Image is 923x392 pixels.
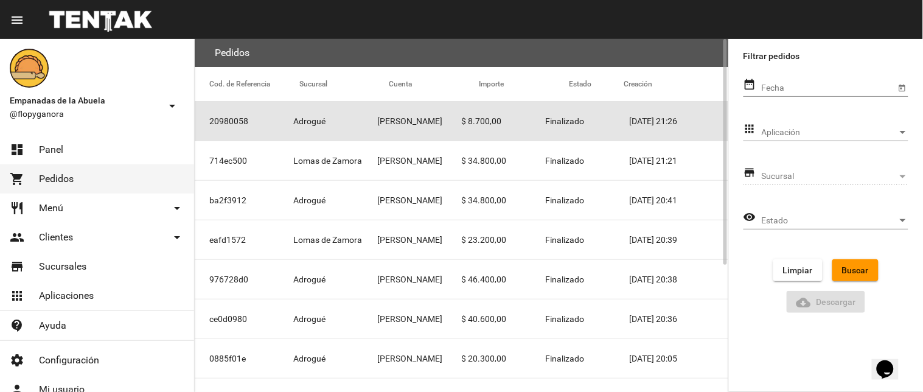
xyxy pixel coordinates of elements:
[10,353,24,368] mat-icon: settings
[170,201,184,215] mat-icon: arrow_drop_down
[744,210,756,225] mat-icon: visibility
[10,259,24,274] mat-icon: store
[462,260,546,299] mat-cell: $ 46.400,00
[462,102,546,141] mat-cell: $ 8.700,00
[546,352,585,365] span: Finalizado
[462,141,546,180] mat-cell: $ 34.800,00
[796,297,856,307] span: Descargar
[872,343,911,380] iframe: chat widget
[546,155,585,167] span: Finalizado
[630,102,728,141] mat-cell: [DATE] 21:26
[762,216,897,226] span: Estado
[462,339,546,378] mat-cell: $ 20.300,00
[377,299,461,338] mat-cell: [PERSON_NAME]
[293,155,362,167] span: Lomas de Zamora
[10,230,24,245] mat-icon: people
[377,181,461,220] mat-cell: [PERSON_NAME]
[787,291,866,313] button: Descargar ReporteDescargar
[39,202,63,214] span: Menú
[39,320,66,332] span: Ayuda
[479,67,569,101] mat-header-cell: Importe
[215,44,249,61] h3: Pedidos
[546,273,585,285] span: Finalizado
[762,128,897,138] span: Aplicación
[630,299,728,338] mat-cell: [DATE] 20:36
[744,166,756,180] mat-icon: store
[293,313,326,325] span: Adrogué
[10,49,49,88] img: f0136945-ed32-4f7c-91e3-a375bc4bb2c5.png
[546,234,585,246] span: Finalizado
[10,289,24,303] mat-icon: apps
[462,299,546,338] mat-cell: $ 40.600,00
[293,194,326,206] span: Adrogué
[293,352,326,365] span: Adrogué
[762,172,908,181] mat-select: Sucursal
[170,230,184,245] mat-icon: arrow_drop_down
[569,67,624,101] mat-header-cell: Estado
[762,216,908,226] mat-select: Estado
[377,260,461,299] mat-cell: [PERSON_NAME]
[842,265,869,275] span: Buscar
[762,128,908,138] mat-select: Aplicación
[195,299,293,338] mat-cell: ce0d0980
[377,220,461,259] mat-cell: [PERSON_NAME]
[195,339,293,378] mat-cell: 0885f01e
[744,49,908,63] label: Filtrar pedidos
[39,261,86,273] span: Sucursales
[10,201,24,215] mat-icon: restaurant
[546,313,585,325] span: Finalizado
[630,181,728,220] mat-cell: [DATE] 20:41
[462,181,546,220] mat-cell: $ 34.800,00
[377,141,461,180] mat-cell: [PERSON_NAME]
[546,115,585,127] span: Finalizado
[10,93,160,108] span: Empanadas de la Abuela
[39,173,74,185] span: Pedidos
[783,265,813,275] span: Limpiar
[10,142,24,157] mat-icon: dashboard
[762,83,896,93] input: Fecha
[377,102,461,141] mat-cell: [PERSON_NAME]
[299,67,389,101] mat-header-cell: Sucursal
[10,13,24,27] mat-icon: menu
[796,295,811,310] mat-icon: Descargar Reporte
[10,108,160,120] span: @flopyganora
[195,102,293,141] mat-cell: 20980058
[195,220,293,259] mat-cell: eafd1572
[630,220,728,259] mat-cell: [DATE] 20:39
[624,67,728,101] mat-header-cell: Creación
[293,273,326,285] span: Adrogué
[762,172,897,181] span: Sucursal
[195,39,728,67] flou-section-header: Pedidos
[389,67,479,101] mat-header-cell: Cuenta
[744,122,756,136] mat-icon: apps
[630,260,728,299] mat-cell: [DATE] 20:38
[165,99,179,113] mat-icon: arrow_drop_down
[293,115,326,127] span: Adrogué
[546,194,585,206] span: Finalizado
[195,181,293,220] mat-cell: ba2f3912
[773,259,823,281] button: Limpiar
[10,172,24,186] mat-icon: shopping_cart
[39,354,99,366] span: Configuración
[630,339,728,378] mat-cell: [DATE] 20:05
[195,141,293,180] mat-cell: 714ec500
[39,144,63,156] span: Panel
[832,259,879,281] button: Buscar
[39,290,94,302] span: Aplicaciones
[744,77,756,92] mat-icon: date_range
[293,234,362,246] span: Lomas de Zamora
[630,141,728,180] mat-cell: [DATE] 21:21
[377,339,461,378] mat-cell: [PERSON_NAME]
[896,81,908,94] button: Open calendar
[462,220,546,259] mat-cell: $ 23.200,00
[195,67,299,101] mat-header-cell: Cod. de Referencia
[10,318,24,333] mat-icon: contact_support
[195,260,293,299] mat-cell: 976728d0
[39,231,73,243] span: Clientes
